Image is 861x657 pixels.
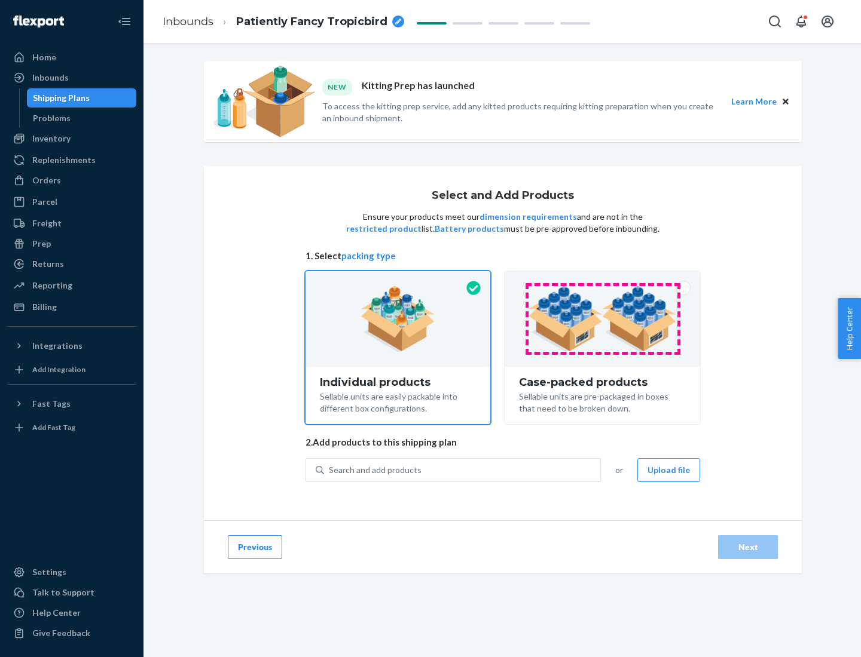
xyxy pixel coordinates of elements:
a: Help Center [7,603,136,622]
button: dimension requirements [480,211,577,223]
div: Add Fast Tag [32,422,75,432]
a: Billing [7,297,136,317]
button: Close Navigation [112,10,136,33]
p: To access the kitting prep service, add any kitted products requiring kitting preparation when yo... [322,100,720,124]
span: 1. Select [306,250,700,262]
div: Fast Tags [32,398,71,410]
button: Open Search Box [763,10,787,33]
button: Upload file [637,458,700,482]
button: packing type [341,250,396,262]
a: Parcel [7,192,136,211]
a: Inventory [7,129,136,148]
a: Inbounds [163,15,213,28]
p: Kitting Prep has launched [362,79,475,95]
div: Settings [32,566,66,578]
span: or [615,464,623,476]
a: Returns [7,254,136,274]
button: Open notifications [789,10,813,33]
button: Next [718,535,778,559]
div: Shipping Plans [33,92,90,104]
div: Inventory [32,133,71,145]
div: Help Center [32,607,81,619]
div: NEW [322,79,352,95]
div: Home [32,51,56,63]
a: Freight [7,214,136,233]
img: Flexport logo [13,16,64,27]
div: Replenishments [32,154,96,166]
div: Sellable units are easily packable into different box configurations. [320,388,476,415]
button: restricted product [346,223,422,235]
div: Individual products [320,376,476,388]
button: Give Feedback [7,624,136,643]
span: Patiently Fancy Tropicbird [236,14,387,30]
div: Reporting [32,280,72,291]
div: Case-packed products [519,376,686,388]
a: Inbounds [7,68,136,87]
div: Next [728,541,768,553]
div: Freight [32,217,62,229]
div: Give Feedback [32,627,90,639]
a: Orders [7,171,136,190]
button: Integrations [7,336,136,355]
div: Billing [32,301,57,313]
a: Settings [7,563,136,582]
div: Add Integration [32,364,86,374]
img: case-pack.59cecea509d18c883b923b81aeac6d0b.png [528,286,677,352]
a: Add Integration [7,360,136,379]
div: Inbounds [32,72,69,84]
img: individual-pack.facf35554cb0f1810c75b2bd6df2d64e.png [361,286,435,352]
a: Shipping Plans [27,88,137,108]
a: Prep [7,234,136,253]
div: Problems [33,112,71,124]
span: 2. Add products to this shipping plan [306,436,700,449]
a: Problems [27,109,137,128]
div: Search and add products [329,464,422,476]
a: Replenishments [7,151,136,170]
a: Talk to Support [7,583,136,602]
button: Previous [228,535,282,559]
a: Home [7,48,136,67]
button: Learn More [731,95,777,108]
div: Parcel [32,196,57,208]
a: Reporting [7,276,136,295]
button: Help Center [838,298,861,359]
div: Sellable units are pre-packaged in boxes that need to be broken down. [519,388,686,415]
button: Close [779,95,792,108]
button: Fast Tags [7,394,136,413]
p: Ensure your products meet our and are not in the list. must be pre-approved before inbounding. [345,211,661,235]
div: Returns [32,258,64,270]
div: Talk to Support [32,587,94,598]
div: Orders [32,174,61,186]
h1: Select and Add Products [432,190,574,202]
button: Battery products [435,223,504,235]
a: Add Fast Tag [7,418,136,437]
div: Prep [32,238,51,250]
ol: breadcrumbs [153,4,414,39]
button: Open account menu [816,10,839,33]
div: Integrations [32,340,83,352]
